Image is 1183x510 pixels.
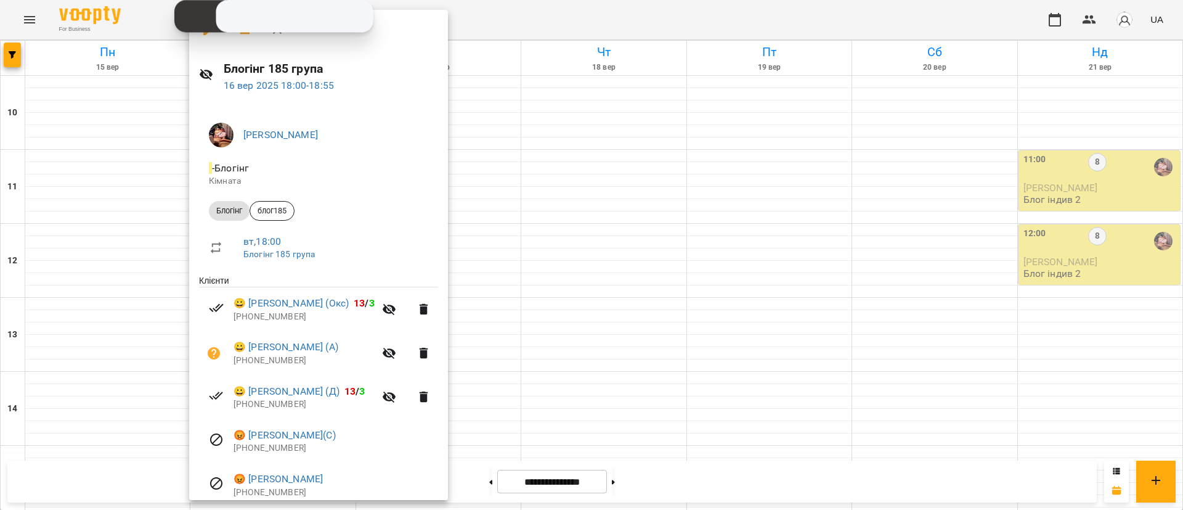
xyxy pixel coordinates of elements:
h6: Блогінг 185 група [224,59,439,78]
span: 3 [359,385,365,397]
a: 😀 [PERSON_NAME] (Окс) [234,296,349,311]
p: [PHONE_NUMBER] [234,398,375,411]
a: 😡 [PERSON_NAME] [234,472,323,487]
a: 😡 [PERSON_NAME](С) [234,428,336,443]
a: 😀 [PERSON_NAME] (Д) [234,384,339,399]
svg: Візит сплачено [209,300,224,315]
p: [PHONE_NUMBER] [234,442,438,454]
svg: Візит сплачено [209,389,224,403]
span: 13 [344,385,356,397]
svg: Візит скасовано [209,432,224,447]
span: блог185 [250,205,294,216]
a: 16 вер 2025 18:00-18:55 [224,80,334,91]
a: [PERSON_NAME] [243,129,318,141]
span: - Блогінг [209,162,251,174]
p: Кімната [209,175,428,187]
div: блог185 [250,201,295,221]
a: вт , 18:00 [243,236,281,247]
b: / [344,385,365,397]
b: / [354,297,375,309]
span: Блогінг [209,205,250,216]
p: [PHONE_NUMBER] [234,355,375,367]
p: [PHONE_NUMBER] [234,311,375,323]
span: 3 [369,297,375,309]
button: Візит ще не сплачено. Додати оплату? [199,339,229,368]
p: [PHONE_NUMBER] [234,487,438,499]
svg: Візит скасовано [209,476,224,491]
a: 😀 [PERSON_NAME] (А) [234,340,338,355]
img: 2a048b25d2e557de8b1a299ceab23d88.jpg [209,123,234,147]
span: 13 [354,297,365,309]
a: Блогінг 185 група [243,249,315,259]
